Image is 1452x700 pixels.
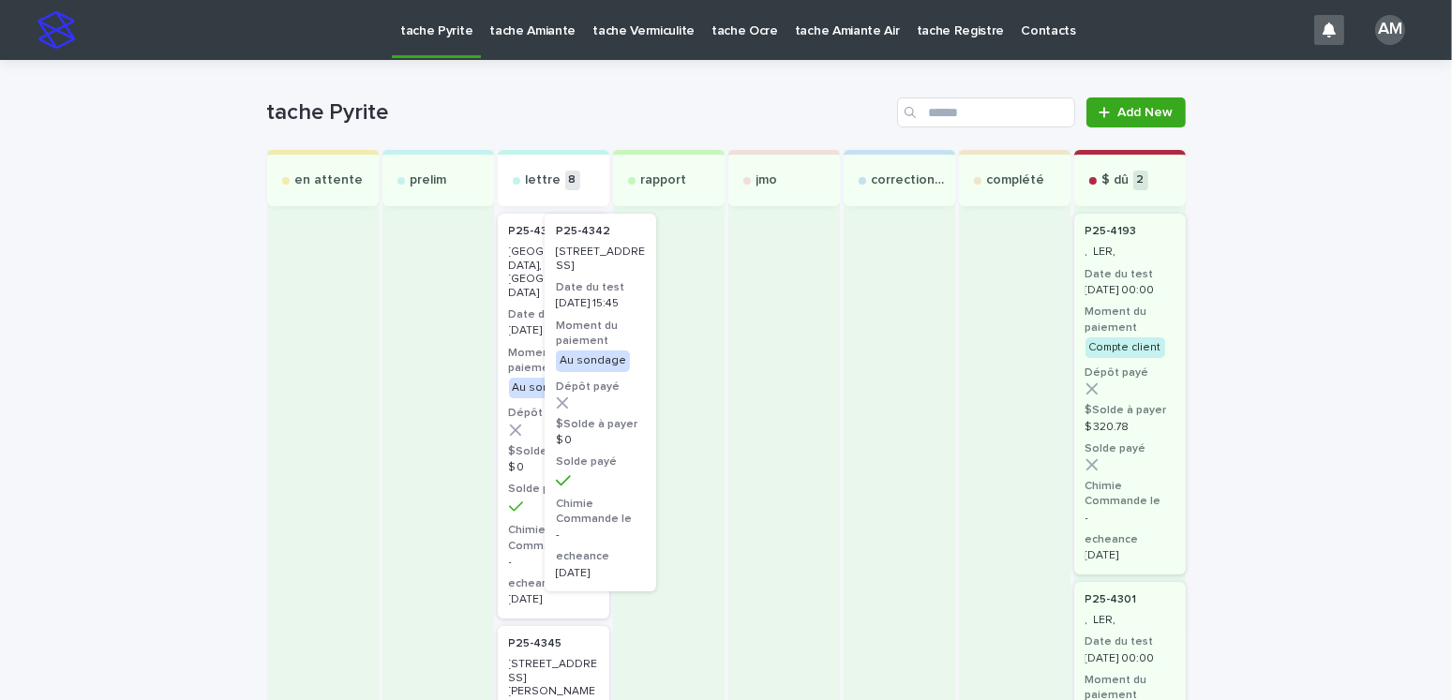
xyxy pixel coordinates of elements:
[897,97,1075,127] input: Search
[37,11,75,49] img: stacker-logo-s-only.png
[1375,15,1405,45] div: AM
[267,99,891,127] h1: tache Pyrite
[1118,106,1174,119] span: Add New
[526,172,561,188] p: lettre
[565,171,580,190] p: 8
[1086,97,1185,127] a: Add New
